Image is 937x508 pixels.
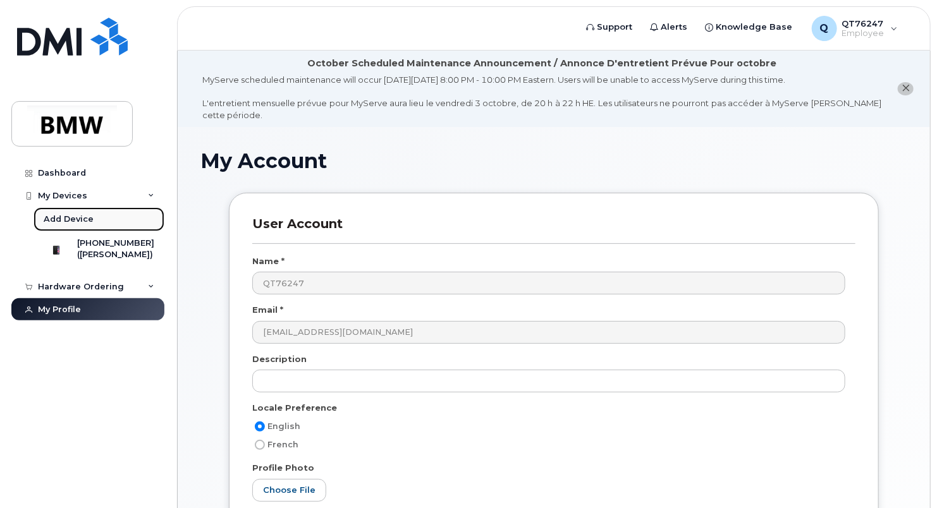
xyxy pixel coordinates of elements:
h1: My Account [200,150,907,172]
label: Description [252,353,307,365]
span: French [267,440,298,449]
input: English [255,421,265,432]
span: English [267,421,300,431]
iframe: Messenger Launcher [882,453,928,499]
label: Name * [252,255,285,267]
h3: User Account [252,216,855,243]
input: French [255,440,265,450]
label: Choose File [252,479,326,502]
div: October Scheduled Maintenance Announcement / Annonce D'entretient Prévue Pour octobre [307,57,776,70]
label: Email * [252,304,283,316]
div: MyServe scheduled maintenance will occur [DATE][DATE] 8:00 PM - 10:00 PM Eastern. Users will be u... [202,74,881,121]
label: Profile Photo [252,462,314,474]
button: close notification [898,82,914,95]
label: Locale Preference [252,402,337,414]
